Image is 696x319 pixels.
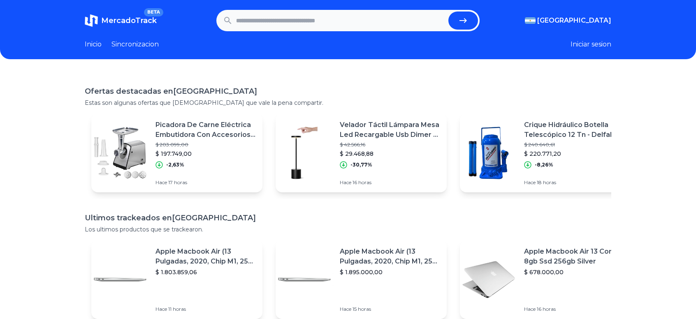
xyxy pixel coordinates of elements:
[525,17,536,24] img: Argentina
[460,124,517,182] img: Featured image
[155,268,256,276] p: $ 1.803.859,06
[524,141,624,148] p: $ 240.640,61
[524,247,624,266] p: Apple Macbook Air 13 Core I5 8gb Ssd 256gb Silver
[101,16,157,25] span: MercadoTrack
[524,150,624,158] p: $ 220.771,20
[340,179,440,186] p: Hace 16 horas
[85,14,157,27] a: MercadoTrackBETA
[340,141,440,148] p: $ 42.566,16
[460,113,631,192] a: Featured imageCrique Hidráulico Botella Telescópico 12 Tn - Delfabro S.r.l$ 240.640,61$ 220.771,2...
[340,268,440,276] p: $ 1.895.000,00
[276,251,333,308] img: Featured image
[155,150,256,158] p: $ 197.749,00
[85,99,611,107] p: Estas son algunas ofertas que [DEMOGRAPHIC_DATA] que vale la pena compartir.
[276,240,447,319] a: Featured imageApple Macbook Air (13 Pulgadas, 2020, Chip M1, 256 Gb De Ssd, 8 Gb De Ram) - Plata$...
[340,306,440,312] p: Hace 15 horas
[91,240,262,319] a: Featured imageApple Macbook Air (13 Pulgadas, 2020, Chip M1, 256 Gb De Ssd, 8 Gb De Ram) - Plata$...
[166,162,184,168] p: -2,63%
[276,113,447,192] a: Featured imageVelador Táctil Lámpara Mesa Led Recargable Usb Dimer 3 Tonos$ 42.566,16$ 29.468,88-...
[155,179,256,186] p: Hace 17 horas
[340,120,440,140] p: Velador Táctil Lámpara Mesa Led Recargable Usb Dimer 3 Tonos
[524,120,624,140] p: Crique Hidráulico Botella Telescópico 12 Tn - Delfabro S.r.l
[340,150,440,158] p: $ 29.468,88
[91,251,149,308] img: Featured image
[85,225,611,233] p: Los ultimos productos que se trackearon.
[85,212,611,224] h1: Ultimos trackeados en [GEOGRAPHIC_DATA]
[350,162,372,168] p: -30,77%
[524,179,624,186] p: Hace 18 horas
[111,39,159,49] a: Sincronizacion
[525,16,611,25] button: [GEOGRAPHIC_DATA]
[276,124,333,182] img: Featured image
[91,124,149,182] img: Featured image
[155,120,256,140] p: Picadora De Carne Eléctrica Embutidora Con Accesorios 220v
[155,141,256,148] p: $ 203.099,00
[524,306,624,312] p: Hace 16 horas
[460,240,631,319] a: Featured imageApple Macbook Air 13 Core I5 8gb Ssd 256gb Silver$ 678.000,00Hace 16 horas
[91,113,262,192] a: Featured imagePicadora De Carne Eléctrica Embutidora Con Accesorios 220v$ 203.099,00$ 197.749,00-...
[155,247,256,266] p: Apple Macbook Air (13 Pulgadas, 2020, Chip M1, 256 Gb De Ssd, 8 Gb De Ram) - Plata
[535,162,553,168] p: -8,26%
[460,251,517,308] img: Featured image
[85,14,98,27] img: MercadoTrack
[537,16,611,25] span: [GEOGRAPHIC_DATA]
[85,86,611,97] h1: Ofertas destacadas en [GEOGRAPHIC_DATA]
[524,268,624,276] p: $ 678.000,00
[144,8,163,16] span: BETA
[85,39,102,49] a: Inicio
[571,39,611,49] button: Iniciar sesion
[155,306,256,312] p: Hace 11 horas
[340,247,440,266] p: Apple Macbook Air (13 Pulgadas, 2020, Chip M1, 256 Gb De Ssd, 8 Gb De Ram) - Plata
